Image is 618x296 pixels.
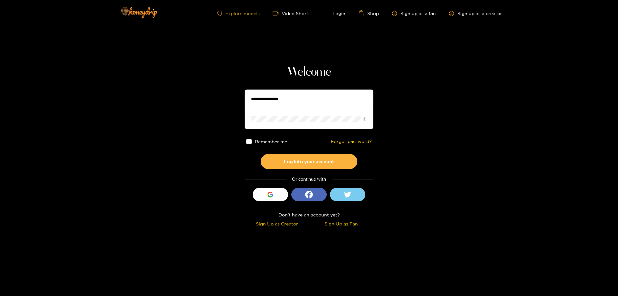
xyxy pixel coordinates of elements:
a: Video Shorts [273,10,311,16]
a: Login [323,10,345,16]
div: Sign Up as Fan [311,220,372,227]
a: Sign up as a creator [449,11,502,16]
a: Sign up as a fan [392,11,436,16]
h1: Welcome [245,64,373,80]
div: Sign Up as Creator [246,220,307,227]
span: Remember me [255,139,287,144]
button: Log into your account [261,154,357,169]
div: Or continue with [245,176,373,183]
div: Don't have an account yet? [245,211,373,218]
span: video-camera [273,10,282,16]
a: Forgot password? [331,139,372,144]
span: eye-invisible [362,117,367,121]
a: Explore models [217,11,260,16]
a: Shop [358,10,379,16]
